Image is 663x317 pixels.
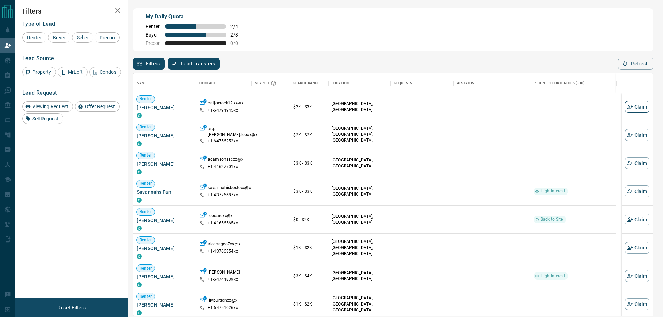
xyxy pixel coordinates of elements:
span: Renter [137,294,155,300]
p: +1- 64794945xx [208,108,238,113]
p: $0 - $2K [293,216,325,223]
div: Search [255,73,278,93]
span: [PERSON_NAME] [137,160,192,167]
p: My Daily Quota [145,13,246,21]
p: [GEOGRAPHIC_DATA], [GEOGRAPHIC_DATA] [332,101,387,113]
div: condos.ca [137,226,142,231]
div: Recent Opportunities (30d) [534,73,585,93]
div: condos.ca [137,310,142,315]
span: Offer Request [82,104,117,109]
p: robcardxx@x [208,213,233,220]
p: +1- 43766354xx [208,248,238,254]
span: High Interest [538,188,568,194]
p: savannahisbestoxx@x [208,185,251,192]
div: MrLoft [58,67,88,77]
p: $2K - $3K [293,104,325,110]
div: condos.ca [137,198,142,203]
p: $2K - $2K [293,132,325,138]
p: aleenageo7xx@x [208,241,240,248]
span: Lead Request [22,89,57,96]
button: Refresh [618,58,653,70]
span: Seller [74,35,91,40]
div: Location [332,73,349,93]
div: Contact [199,73,216,93]
div: Name [133,73,196,93]
p: $3K - $3K [293,188,325,195]
span: [PERSON_NAME] [137,301,192,308]
span: [PERSON_NAME] [137,245,192,252]
div: Seller [72,32,93,43]
span: Renter [137,124,155,130]
button: Claim [625,185,649,197]
span: MrLoft [65,69,85,75]
p: +1- 64751026xx [208,305,238,311]
span: [PERSON_NAME] [137,132,192,139]
span: Condos [97,69,119,75]
span: Viewing Request [30,104,71,109]
span: Sell Request [30,116,61,121]
div: Contact [196,73,252,93]
p: lilyburdonxx@x [208,298,237,305]
div: Recent Opportunities (30d) [530,73,616,93]
button: Claim [625,101,649,113]
div: Offer Request [75,101,120,112]
span: Property [30,69,54,75]
div: Buyer [48,32,70,43]
p: +1- 41656565xx [208,220,238,226]
p: [GEOGRAPHIC_DATA], [GEOGRAPHIC_DATA] [332,270,387,282]
span: Renter [137,209,155,215]
div: Viewing Request [22,101,73,112]
span: Renter [25,35,44,40]
span: Savannahs Fan [137,189,192,196]
p: adamsonsacxx@x [208,157,243,164]
p: $1K - $2K [293,245,325,251]
div: condos.ca [137,254,142,259]
p: $1K - $2K [293,301,325,307]
button: Filters [133,58,165,70]
p: $3K - $3K [293,160,325,166]
span: Type of Lead [22,21,55,27]
p: [GEOGRAPHIC_DATA], [GEOGRAPHIC_DATA], [GEOGRAPHIC_DATA] [332,239,387,256]
p: [PERSON_NAME] [208,269,240,277]
span: Precon [97,35,117,40]
button: Claim [625,242,649,254]
p: +1- 43776687xx [208,192,238,198]
p: [GEOGRAPHIC_DATA], [GEOGRAPHIC_DATA], [GEOGRAPHIC_DATA] [332,295,387,313]
span: Buyer [145,32,161,38]
span: 0 / 0 [230,40,246,46]
div: Condos [89,67,121,77]
div: Search Range [290,73,328,93]
span: 2 / 3 [230,32,246,38]
span: 2 / 4 [230,24,246,29]
span: [PERSON_NAME] [137,217,192,224]
div: condos.ca [137,282,142,287]
p: patjoerock12xx@x [208,100,243,108]
div: Search Range [293,73,320,93]
span: Renter [137,96,155,102]
div: condos.ca [137,141,142,146]
span: Renter [137,266,155,271]
button: Reset Filters [53,302,90,314]
div: Location [328,73,391,93]
button: Claim [625,270,649,282]
p: [GEOGRAPHIC_DATA], [GEOGRAPHIC_DATA] [332,185,387,197]
span: Renter [137,181,155,187]
span: Lead Source [22,55,54,62]
div: condos.ca [137,169,142,174]
p: arq.[PERSON_NAME].lopxx@x [208,126,258,138]
button: Claim [625,157,649,169]
div: Renter [22,32,46,43]
span: [PERSON_NAME] [137,104,192,111]
h2: Filters [22,7,121,15]
p: [GEOGRAPHIC_DATA], [GEOGRAPHIC_DATA], [GEOGRAPHIC_DATA], [GEOGRAPHIC_DATA] [332,126,387,150]
p: +1- 64744839xx [208,277,238,283]
div: Property [22,67,56,77]
span: Renter [137,237,155,243]
span: Back to Site [538,216,566,222]
span: Buyer [50,35,68,40]
div: AI Status [457,73,474,93]
span: High Interest [538,273,568,279]
div: Sell Request [22,113,63,124]
div: AI Status [453,73,530,93]
p: $3K - $4K [293,273,325,279]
